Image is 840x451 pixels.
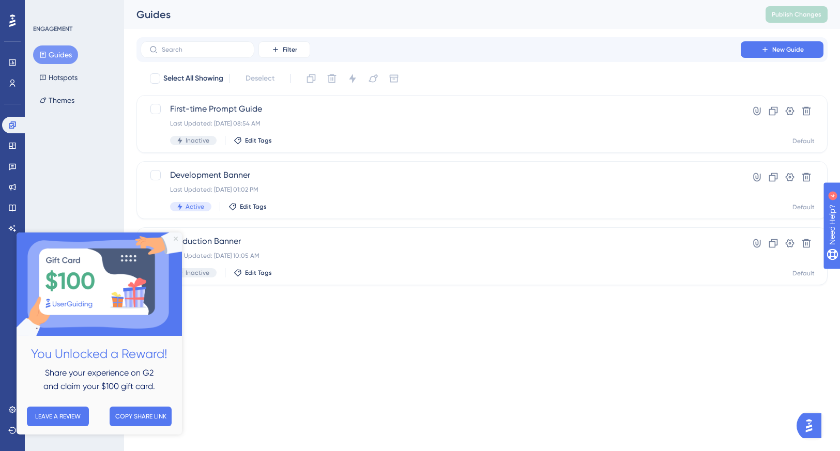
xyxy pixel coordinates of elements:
button: Guides [33,45,78,64]
div: Last Updated: [DATE] 10:05 AM [170,252,711,260]
span: Inactive [186,269,209,277]
div: Last Updated: [DATE] 01:02 PM [170,185,711,194]
span: Edit Tags [245,269,272,277]
span: New Guide [772,45,804,54]
div: Default [792,137,815,145]
span: First-time Prompt Guide [170,103,711,115]
span: Development Banner [170,169,711,181]
button: Themes [33,91,81,110]
button: Edit Tags [234,269,272,277]
div: Close Preview [157,4,161,8]
div: Last Updated: [DATE] 08:54 AM [170,119,711,128]
div: Guides [136,7,740,22]
span: Deselect [246,72,274,85]
span: Edit Tags [245,136,272,145]
div: 4 [72,5,75,13]
button: LEAVE A REVIEW [10,174,72,194]
div: Default [792,269,815,277]
span: and claim your $100 gift card. [27,149,139,159]
input: Search [162,46,246,53]
span: Filter [283,45,297,54]
span: Production Banner [170,235,711,247]
button: New Guide [741,41,823,58]
div: ENGAGEMENT [33,25,72,33]
button: Edit Tags [228,203,267,211]
span: Publish Changes [772,10,821,19]
button: Edit Tags [234,136,272,145]
button: Hotspots [33,68,84,87]
div: Default [792,203,815,211]
button: COPY SHARE LINK [93,174,155,194]
button: Publish Changes [766,6,828,23]
h2: You Unlocked a Reward! [8,112,157,132]
span: Active [186,203,204,211]
span: Share your experience on G2 [28,135,137,145]
span: Inactive [186,136,209,145]
span: Need Help? [24,3,65,15]
button: Filter [258,41,310,58]
button: Deselect [236,69,284,88]
iframe: UserGuiding AI Assistant Launcher [797,410,828,441]
span: Edit Tags [240,203,267,211]
span: Select All Showing [163,72,223,85]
